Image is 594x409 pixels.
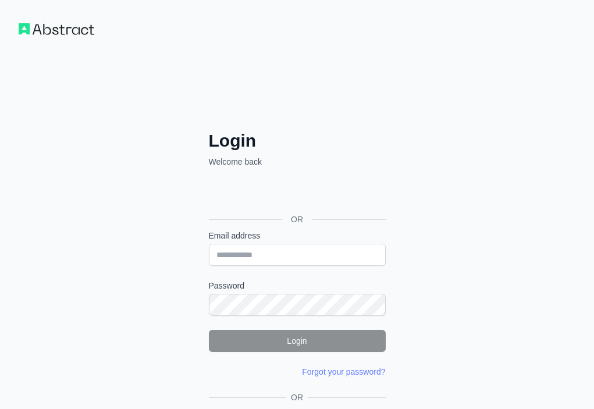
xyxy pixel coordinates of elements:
a: Forgot your password? [302,367,385,376]
span: OR [282,214,312,225]
span: OR [286,392,308,403]
p: Welcome back [209,156,386,168]
button: Login [209,330,386,352]
label: Password [209,280,386,291]
iframe: Przycisk Zaloguj się przez Google [203,180,389,206]
label: Email address [209,230,386,241]
img: Workflow [19,23,94,35]
h2: Login [209,130,386,151]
